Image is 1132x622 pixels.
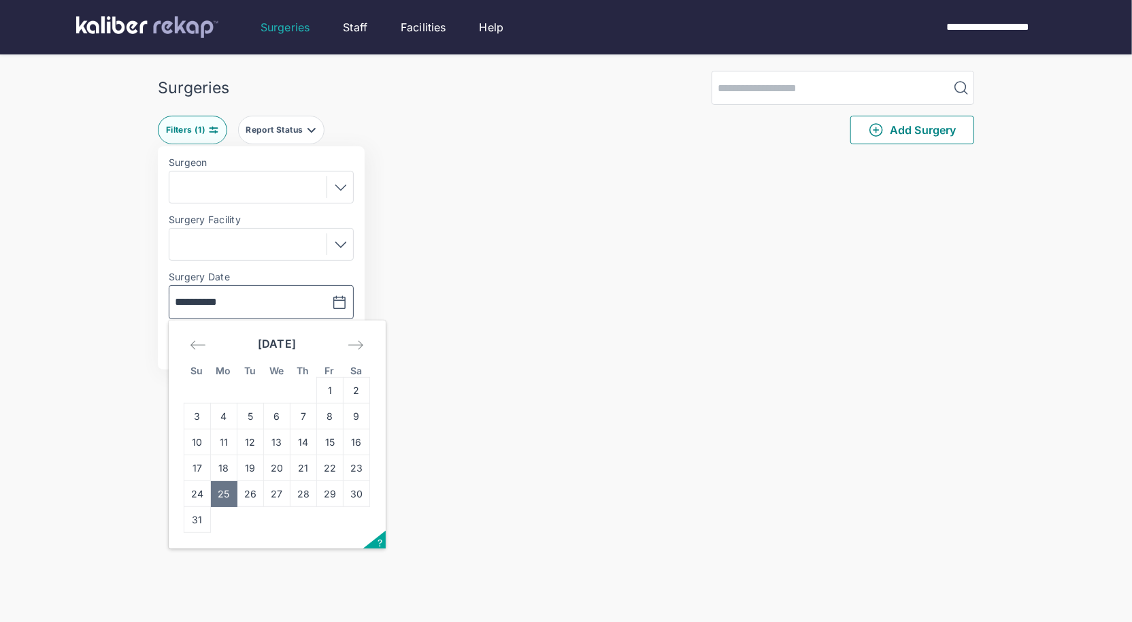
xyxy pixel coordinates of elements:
img: filter-caret-down-grey.b3560631.svg [306,125,317,135]
button: Open the keyboard shortcuts panel. [363,531,386,549]
td: Thursday, August 7, 2025 [290,404,317,429]
td: Saturday, August 2, 2025 [344,378,370,404]
a: Help [480,19,504,35]
label: Surgery Date [169,272,354,282]
div: Filters ( 1 ) [166,125,208,135]
td: Sunday, August 24, 2025 [184,481,211,507]
a: Surgeries [261,19,310,35]
span: Add Surgery [868,122,956,138]
td: Sunday, August 3, 2025 [184,404,211,429]
small: We [269,365,284,376]
td: Sunday, August 10, 2025 [184,429,211,455]
small: Th [297,365,310,376]
td: Monday, August 11, 2025 [211,429,237,455]
span: ? [378,537,382,549]
td: Monday, August 4, 2025 [211,404,237,429]
td: Saturday, August 30, 2025 [344,481,370,507]
td: Wednesday, August 13, 2025 [264,429,290,455]
td: Thursday, August 14, 2025 [290,429,317,455]
td: Selected. Monday, August 25, 2025 [211,481,237,507]
small: Su [190,365,203,376]
td: Wednesday, August 27, 2025 [264,481,290,507]
td: Sunday, August 31, 2025 [184,507,211,533]
td: Friday, August 22, 2025 [317,455,344,481]
td: Friday, August 29, 2025 [317,481,344,507]
td: Friday, August 8, 2025 [317,404,344,429]
td: Tuesday, August 19, 2025 [237,455,264,481]
td: Saturday, August 16, 2025 [344,429,370,455]
small: Fr [324,365,335,376]
small: Tu [244,365,256,376]
td: Thursday, August 28, 2025 [290,481,317,507]
td: Wednesday, August 20, 2025 [264,455,290,481]
td: Saturday, August 9, 2025 [344,404,370,429]
td: Wednesday, August 6, 2025 [264,404,290,429]
small: Sa [350,365,363,376]
a: Staff [343,19,367,35]
img: faders-horizontal-teal.edb3eaa8.svg [208,125,219,135]
td: Thursday, August 21, 2025 [290,455,317,481]
div: 0 entries [158,155,974,171]
td: Tuesday, August 5, 2025 [237,404,264,429]
img: MagnifyingGlass.1dc66aab.svg [953,80,969,96]
a: Facilities [401,19,446,35]
button: Report Status [238,116,324,144]
td: Tuesday, August 26, 2025 [237,481,264,507]
div: Report Status [246,125,305,135]
div: Calendar [169,321,385,549]
td: Tuesday, August 12, 2025 [237,429,264,455]
td: Friday, August 1, 2025 [317,378,344,404]
img: PlusCircleGreen.5fd88d77.svg [868,122,884,138]
strong: [DATE] [258,337,296,350]
button: Filters (1) [158,116,227,144]
small: Mo [216,365,231,376]
td: Monday, August 18, 2025 [211,455,237,481]
label: Surgeon [169,157,354,168]
td: Friday, August 15, 2025 [317,429,344,455]
div: Move forward to switch to the next month. [342,333,370,357]
td: Sunday, August 17, 2025 [184,455,211,481]
label: Surgery Facility [169,214,354,225]
div: Surgeries [158,78,229,97]
div: Move backward to switch to the previous month. [184,333,212,357]
button: Add Surgery [850,116,974,144]
img: kaliber labs logo [76,16,218,38]
td: Saturday, August 23, 2025 [344,455,370,481]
